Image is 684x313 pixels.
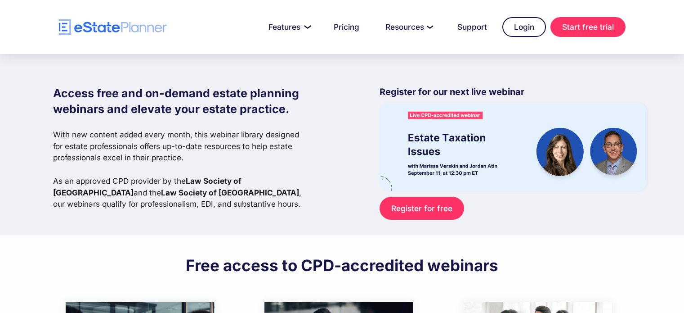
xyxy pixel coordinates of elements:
p: With new content added every month, this webinar library designed for estate professionals offers... [53,129,308,210]
a: Pricing [323,18,370,36]
a: Register for free [380,197,464,220]
a: Support [447,18,498,36]
a: Features [258,18,318,36]
a: home [59,19,167,35]
a: Login [502,17,546,37]
h2: Free access to CPD-accredited webinars [186,255,498,275]
a: Resources [375,18,442,36]
h1: Access free and on-demand estate planning webinars and elevate your estate practice. [53,86,308,117]
p: Register for our next live webinar [380,86,647,103]
strong: Law Society of [GEOGRAPHIC_DATA] [161,188,299,197]
img: eState Academy webinar [380,103,647,191]
strong: Law Society of [GEOGRAPHIC_DATA] [53,176,241,197]
a: Start free trial [550,17,626,37]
